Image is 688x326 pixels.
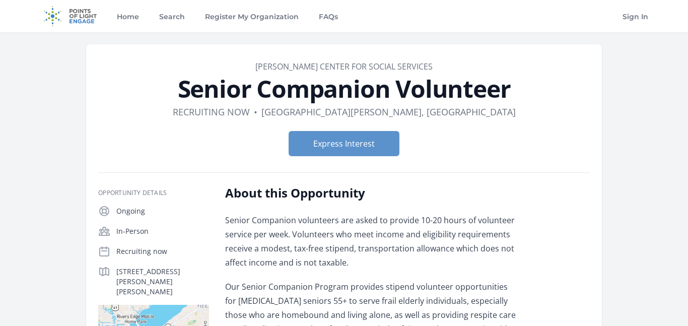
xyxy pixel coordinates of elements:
[116,246,209,256] p: Recruiting now
[254,105,257,119] div: •
[98,77,590,101] h1: Senior Companion Volunteer
[116,226,209,236] p: In-Person
[255,61,433,72] a: [PERSON_NAME] Center for Social Services
[116,206,209,216] p: Ongoing
[261,105,516,119] dd: [GEOGRAPHIC_DATA][PERSON_NAME], [GEOGRAPHIC_DATA]
[289,131,399,156] button: Express Interest
[98,189,209,197] h3: Opportunity Details
[225,213,520,270] p: Senior Companion volunteers are asked to provide 10-20 hours of volunteer service per week. Volun...
[116,267,209,297] p: [STREET_ADDRESS][PERSON_NAME][PERSON_NAME]
[225,185,520,201] h2: About this Opportunity
[173,105,250,119] dd: Recruiting now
